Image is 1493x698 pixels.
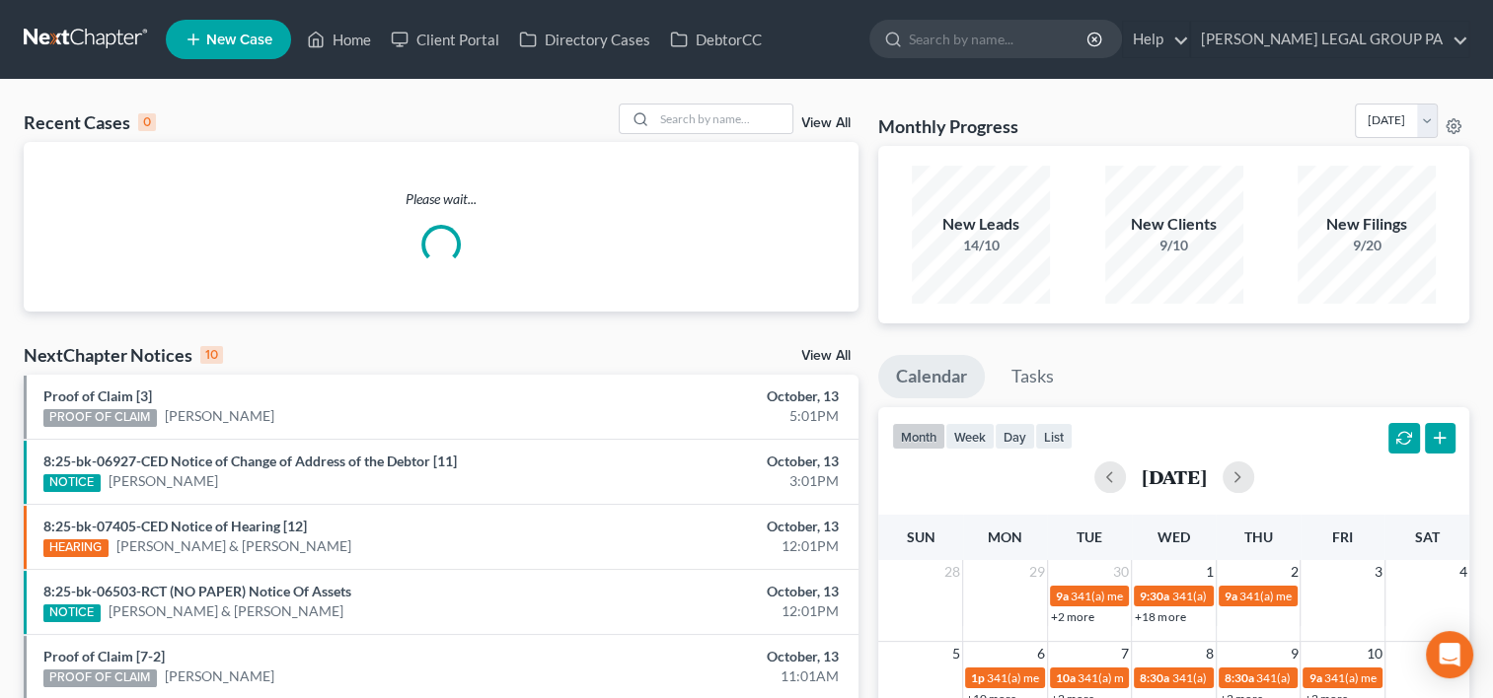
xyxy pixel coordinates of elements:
[165,406,274,426] a: [PERSON_NAME]
[912,236,1050,255] div: 14/10
[587,517,839,536] div: October, 13
[1105,236,1243,255] div: 9/10
[43,409,157,427] div: PROOF OF CLAIM
[24,110,156,134] div: Recent Cases
[1288,560,1300,584] span: 2
[43,474,101,492] div: NOTICE
[801,116,851,130] a: View All
[43,518,307,534] a: 8:25-bk-07405-CED Notice of Hearing [12]
[587,471,839,491] div: 3:01PM
[1332,528,1353,545] span: Fri
[945,423,995,450] button: week
[1035,423,1073,450] button: list
[109,471,218,491] a: [PERSON_NAME]
[1142,466,1207,487] h2: [DATE]
[587,647,839,666] div: October, 13
[1056,670,1076,685] span: 10a
[1140,589,1169,603] span: 9:30a
[1078,670,1268,685] span: 341(a) meeting for [PERSON_NAME]
[1171,670,1362,685] span: 341(a) meeting for [PERSON_NAME]
[892,423,945,450] button: month
[1365,642,1384,665] span: 10
[1135,609,1185,624] a: +18 more
[912,213,1050,236] div: New Leads
[43,604,101,622] div: NOTICE
[988,528,1022,545] span: Mon
[1457,560,1469,584] span: 4
[1308,670,1321,685] span: 9a
[878,114,1018,138] h3: Monthly Progress
[1157,528,1190,545] span: Wed
[1426,631,1473,678] div: Open Intercom Messenger
[1225,589,1237,603] span: 9a
[43,583,351,599] a: 8:25-bk-06503-RCT (NO PAPER) Notice Of Assets
[206,33,272,47] span: New Case
[1239,589,1430,603] span: 341(a) meeting for [PERSON_NAME]
[509,22,660,57] a: Directory Cases
[942,560,962,584] span: 28
[43,648,165,664] a: Proof of Claim [7-2]
[1140,670,1169,685] span: 8:30a
[909,21,1089,57] input: Search by name...
[43,539,109,557] div: HEARING
[297,22,381,57] a: Home
[1123,22,1189,57] a: Help
[587,601,839,621] div: 12:01PM
[654,105,792,133] input: Search by name...
[878,355,985,398] a: Calendar
[165,666,274,686] a: [PERSON_NAME]
[1191,22,1468,57] a: [PERSON_NAME] LEGAL GROUP PA
[907,528,935,545] span: Sun
[138,113,156,131] div: 0
[587,452,839,471] div: October, 13
[24,343,223,367] div: NextChapter Notices
[1119,642,1131,665] span: 7
[1071,589,1261,603] span: 341(a) meeting for [PERSON_NAME]
[1035,642,1047,665] span: 6
[587,582,839,601] div: October, 13
[995,423,1035,450] button: day
[381,22,509,57] a: Client Portal
[587,536,839,556] div: 12:01PM
[1415,528,1440,545] span: Sat
[116,536,351,556] a: [PERSON_NAME] & [PERSON_NAME]
[1111,560,1131,584] span: 30
[1056,589,1069,603] span: 9a
[1244,528,1273,545] span: Thu
[1373,560,1384,584] span: 3
[1225,670,1254,685] span: 8:30a
[1171,589,1362,603] span: 341(a) meeting for [PERSON_NAME]
[1077,528,1102,545] span: Tue
[1288,642,1300,665] span: 9
[1298,236,1436,255] div: 9/20
[587,406,839,426] div: 5:01PM
[1298,213,1436,236] div: New Filings
[950,642,962,665] span: 5
[43,669,157,687] div: PROOF OF CLAIM
[587,386,839,406] div: October, 13
[109,601,343,621] a: [PERSON_NAME] & [PERSON_NAME]
[587,666,839,686] div: 11:01AM
[1204,642,1216,665] span: 8
[200,346,223,364] div: 10
[987,670,1177,685] span: 341(a) meeting for [PERSON_NAME]
[24,189,858,209] p: Please wait...
[994,355,1072,398] a: Tasks
[660,22,772,57] a: DebtorCC
[43,453,457,469] a: 8:25-bk-06927-CED Notice of Change of Address of the Debtor [11]
[1204,560,1216,584] span: 1
[1051,609,1094,624] a: +2 more
[1027,560,1047,584] span: 29
[971,670,985,685] span: 1p
[1105,213,1243,236] div: New Clients
[43,387,152,404] a: Proof of Claim [3]
[801,349,851,363] a: View All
